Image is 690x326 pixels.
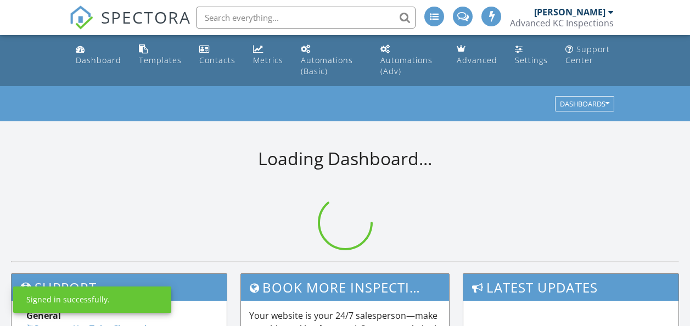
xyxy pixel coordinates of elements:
[139,55,182,65] div: Templates
[457,55,497,65] div: Advanced
[241,274,450,301] h3: Book More Inspections
[510,18,614,29] div: Advanced KC Inspections
[12,274,227,301] h3: Support
[565,44,610,65] div: Support Center
[69,15,191,38] a: SPECTORA
[511,40,552,71] a: Settings
[26,294,110,305] div: Signed in successfully.
[463,274,678,301] h3: Latest Updates
[452,40,502,71] a: Advanced
[249,40,288,71] a: Metrics
[534,7,605,18] div: [PERSON_NAME]
[560,100,609,108] div: Dashboards
[195,40,240,71] a: Contacts
[26,310,61,322] strong: General
[101,5,191,29] span: SPECTORA
[561,40,619,71] a: Support Center
[515,55,548,65] div: Settings
[199,55,235,65] div: Contacts
[380,55,433,76] div: Automations (Adv)
[253,55,283,65] div: Metrics
[196,7,416,29] input: Search everything...
[134,40,186,71] a: Templates
[555,97,614,112] button: Dashboards
[296,40,368,82] a: Automations (Basic)
[376,40,443,82] a: Automations (Advanced)
[76,55,121,65] div: Dashboard
[69,5,93,30] img: The Best Home Inspection Software - Spectora
[301,55,353,76] div: Automations (Basic)
[71,40,126,71] a: Dashboard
